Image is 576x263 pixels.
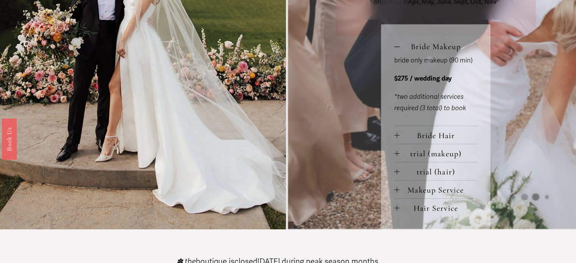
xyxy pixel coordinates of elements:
[394,37,478,55] button: Bride Makeup
[400,167,478,177] span: trial (hair)
[400,131,478,140] span: Bride Hair
[394,75,452,82] strong: $275 / wedding day
[400,149,478,159] span: trial (makeup)
[400,42,478,51] span: Bride Makeup
[394,144,478,162] button: trial (makeup)
[394,181,478,198] button: Makeup Service
[394,199,478,216] button: Hair Service
[400,203,478,213] span: Hair Service
[394,55,478,67] p: bride only makeup (90 min)
[394,55,478,125] div: Bride Makeup
[394,162,478,180] button: trial (hair)
[2,118,17,159] a: Book Us
[400,185,478,195] span: Makeup Service
[394,93,466,112] em: *two additional services required (3 total) to book
[394,126,478,144] button: Bride Hair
